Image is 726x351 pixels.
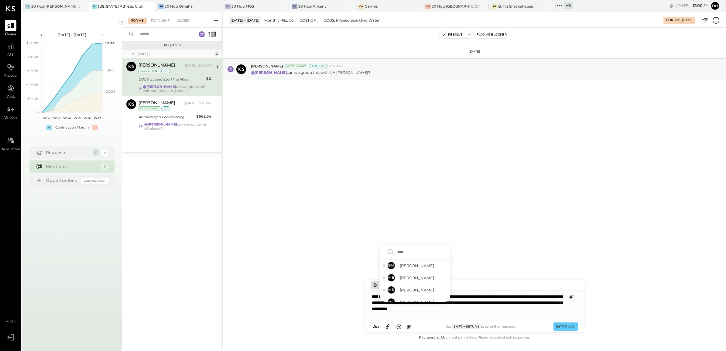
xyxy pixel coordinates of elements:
[148,18,173,24] div: For Client
[682,18,692,22] div: [DATE]
[185,63,211,68] div: [DATE], 2:07 AM
[139,106,160,111] div: Accountant
[380,296,450,308] div: Select Marty Chang - Offline
[0,62,21,79] a: Balance
[143,84,176,89] strong: @[PERSON_NAME]
[158,4,164,9] div: 3H
[46,177,78,184] div: Opportunities
[165,4,193,9] div: 30 Hop Omaha
[92,149,99,156] div: 2
[440,31,465,38] button: Resolve
[229,16,261,24] div: [DATE] - [DATE]
[0,41,21,58] a: P&L
[0,135,21,152] a: Accountant
[432,4,480,9] div: 30 Hop [GEOGRAPHIC_DATA]
[185,101,211,106] div: [DATE], 2:07 AM
[125,43,219,47] div: Requests
[92,125,98,130] div: -
[7,95,15,100] span: Cash
[93,116,101,120] text: W37
[452,324,481,329] span: Shift + Return
[53,116,60,120] text: W33
[46,150,89,156] div: Requests
[196,113,211,119] div: $662.54
[31,4,80,9] div: 30 Hop [PERSON_NAME] Summit
[46,32,98,37] div: [DATE] - [DATE]
[388,287,394,292] span: MS
[128,18,147,24] div: For Me
[669,2,675,9] div: copy link
[26,83,39,87] text: $108.7K
[143,84,211,93] div: can we group this with NA [PERSON_NAME]?
[413,324,547,329] div: Use to send the message
[26,41,39,45] text: $271.8K
[376,324,379,329] span: a
[25,4,30,9] div: 3H
[55,125,89,130] div: Contribution Margin
[388,263,394,268] span: BM
[139,100,175,106] div: [PERSON_NAME]
[676,3,709,9] div: [DATE]
[466,48,483,55] div: [DATE]
[251,64,283,69] span: [PERSON_NAME]
[139,114,194,120] div: Accounting & Bookkeeping
[329,64,342,69] span: 2:07 AM
[666,18,680,23] div: For Me
[380,272,450,284] div: Select Margot Bloch - Offline
[43,116,50,120] text: W32
[139,69,160,73] div: Accountant
[105,68,115,72] text: Labor
[98,4,143,9] div: [US_STATE] Athletic Club
[63,116,71,120] text: W34
[161,106,170,111] div: int
[0,20,21,37] a: Queue
[206,76,211,82] div: $0
[365,4,378,9] div: Carmel
[225,4,231,9] div: 3H
[553,322,578,331] button: INTERNAL
[310,64,327,68] div: Internal
[5,32,16,37] span: Queue
[405,323,413,330] button: @
[371,323,381,330] button: Aa
[251,70,287,75] strong: @[PERSON_NAME]
[101,149,108,156] div: 3
[425,4,431,9] div: 3H
[231,4,254,9] div: 30 Hop MGS
[101,163,108,170] div: 2
[324,18,380,23] div: COGS, Infused Sparkling Water
[27,97,39,101] text: $54.4K
[388,300,394,305] span: MC
[710,1,720,11] button: Dh
[27,69,39,73] text: $163.1K
[81,178,108,184] div: Coming Soon
[161,69,170,73] div: int
[105,41,115,45] text: Sales
[144,122,211,131] div: can we accrue for KS please?
[400,299,447,305] span: [PERSON_NAME]
[138,51,213,57] div: [DATE]
[400,263,447,269] span: [PERSON_NAME]
[298,4,327,9] div: 30 Hop Ankeny
[498,4,533,9] div: B. T.'s Smokehouse
[139,63,175,69] div: [PERSON_NAME]
[474,31,509,38] button: Flag as Blocker
[564,2,573,9] div: + 9
[214,51,219,56] div: 2
[46,163,98,170] div: Mentions
[92,4,97,9] div: IA
[2,147,20,152] span: Accountant
[139,76,204,82] div: COGS, Infused Sparkling Water
[286,64,307,68] div: Accountant
[27,55,39,59] text: $217.4K
[105,89,115,94] text: COGS
[264,18,296,23] div: Monthly P&L Comparison
[492,4,497,9] div: BT
[371,281,379,289] button: Bold
[174,18,193,24] div: Closed
[388,275,394,280] span: MB
[407,324,412,329] span: @
[292,4,297,9] div: 3H
[7,53,14,58] span: P&L
[83,116,91,120] text: W36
